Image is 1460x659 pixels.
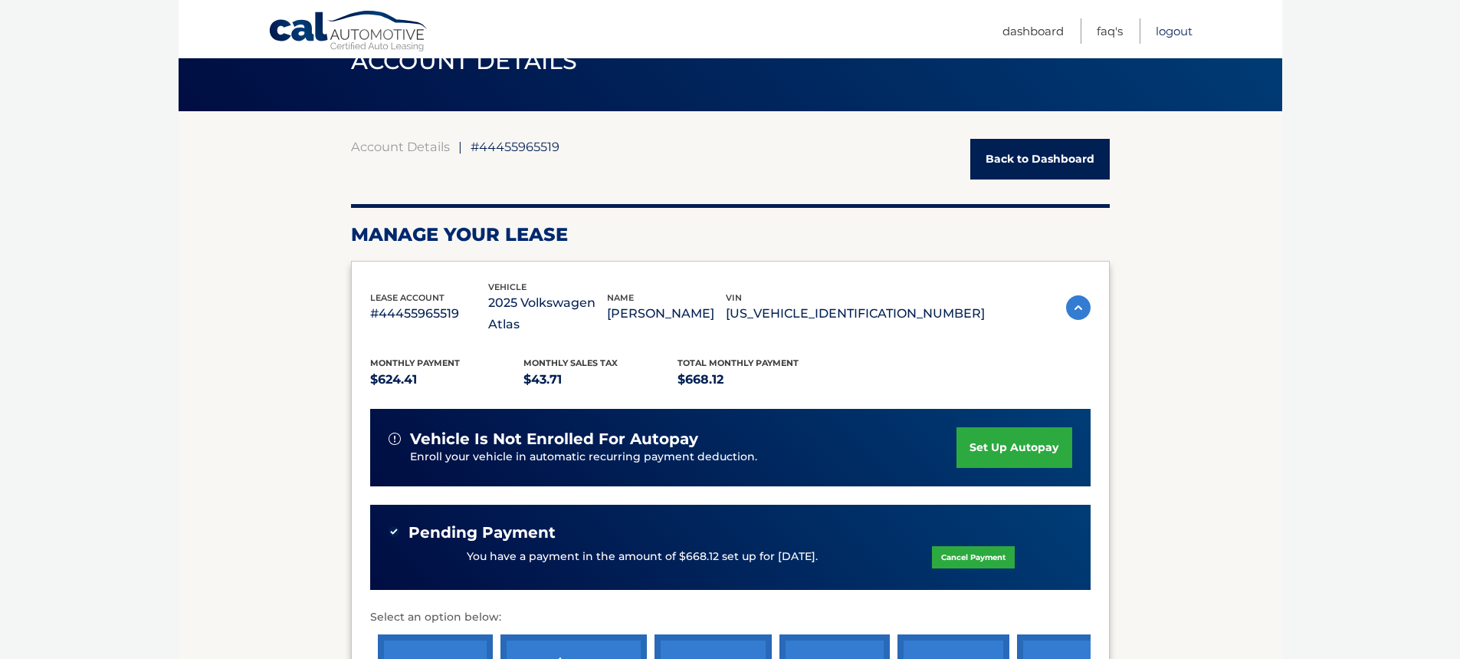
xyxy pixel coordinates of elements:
[370,608,1091,627] p: Select an option below:
[932,546,1015,568] a: Cancel Payment
[370,358,460,368] span: Monthly Payment
[488,282,527,292] span: vehicle
[607,303,726,325] p: [PERSON_NAME]
[471,139,559,154] span: #44455965519
[467,549,818,565] p: You have a payment in the amount of $668.12 set up for [DATE].
[1002,18,1064,44] a: Dashboard
[268,10,429,54] a: Cal Automotive
[1066,295,1091,320] img: accordion-active.svg
[523,369,678,390] p: $43.71
[370,292,445,303] span: lease account
[1097,18,1123,44] a: FAQ's
[726,303,985,325] p: [US_VEHICLE_IDENTIFICATION_NUMBER]
[458,139,462,154] span: |
[678,369,832,390] p: $668.12
[956,427,1071,468] a: set up autopay
[408,523,556,542] span: Pending Payment
[370,369,524,390] p: $624.41
[389,433,401,445] img: alert-white.svg
[389,526,399,537] img: check-green.svg
[970,139,1110,180] a: Back to Dashboard
[351,47,578,75] span: ACCOUNT DETAILS
[488,292,607,335] p: 2025 Volkswagen Atlas
[678,358,799,368] span: Total Monthly Payment
[410,449,957,466] p: Enroll your vehicle in automatic recurring payment deduction.
[351,139,450,154] a: Account Details
[726,292,742,303] span: vin
[370,303,489,325] p: #44455965519
[351,223,1110,246] h2: Manage Your Lease
[410,430,698,449] span: vehicle is not enrolled for autopay
[1156,18,1193,44] a: Logout
[523,358,618,368] span: Monthly sales Tax
[607,292,634,303] span: name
